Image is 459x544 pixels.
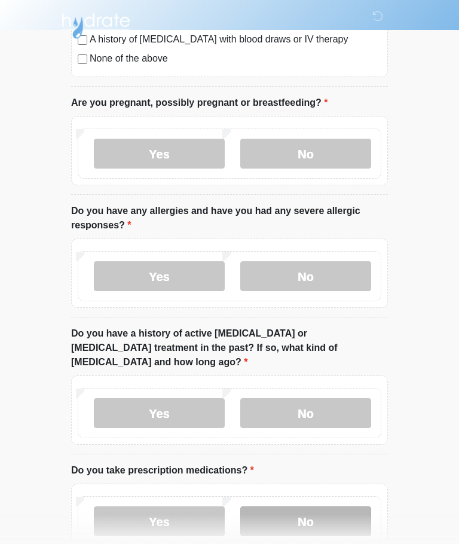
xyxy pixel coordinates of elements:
[71,204,388,233] label: Do you have any allergies and have you had any severe allergic responses?
[71,326,388,369] label: Do you have a history of active [MEDICAL_DATA] or [MEDICAL_DATA] treatment in the past? If so, wh...
[94,139,225,169] label: Yes
[240,506,371,536] label: No
[94,506,225,536] label: Yes
[71,463,254,478] label: Do you take prescription medications?
[240,398,371,428] label: No
[78,54,87,64] input: None of the above
[94,261,225,291] label: Yes
[71,96,328,110] label: Are you pregnant, possibly pregnant or breastfeeding?
[240,261,371,291] label: No
[240,139,371,169] label: No
[59,9,132,39] img: Hydrate IV Bar - Arcadia Logo
[94,398,225,428] label: Yes
[90,51,381,66] label: None of the above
